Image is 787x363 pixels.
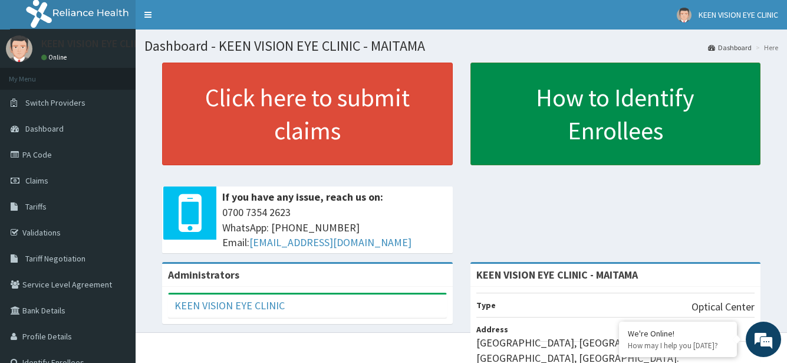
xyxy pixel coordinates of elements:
[162,63,453,165] a: Click here to submit claims
[476,324,508,335] b: Address
[628,341,728,351] p: How may I help you today?
[25,201,47,212] span: Tariffs
[25,175,48,186] span: Claims
[222,205,447,250] span: 0700 7354 2623 WhatsApp: [PHONE_NUMBER] Email:
[6,240,225,281] textarea: Type your message and hit 'Enter'
[41,53,70,61] a: Online
[41,38,150,49] p: KEEN VISION EYE CLINIC
[22,59,48,89] img: d_794563401_company_1708531726252_794563401
[144,38,778,54] h1: Dashboard - KEEN VISION EYE CLINIC - MAITAMA
[699,9,778,20] span: KEEN VISION EYE CLINIC
[691,299,755,315] p: Optical Center
[628,328,728,339] div: We're Online!
[222,190,383,204] b: If you have any issue, reach us on:
[193,6,222,34] div: Minimize live chat window
[476,300,496,310] b: Type
[249,236,411,249] a: [EMAIL_ADDRESS][DOMAIN_NAME]
[25,123,64,134] span: Dashboard
[6,35,32,62] img: User Image
[753,42,778,53] li: Here
[68,107,163,227] span: We're online!
[708,42,752,53] a: Dashboard
[25,253,85,264] span: Tariff Negotiation
[168,268,239,282] b: Administrators
[174,299,285,312] a: KEEN VISION EYE CLINIC
[470,63,761,165] a: How to Identify Enrollees
[476,268,638,282] strong: KEEN VISION EYE CLINIC - MAITAMA
[61,66,198,81] div: Chat with us now
[25,97,85,108] span: Switch Providers
[677,8,691,22] img: User Image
